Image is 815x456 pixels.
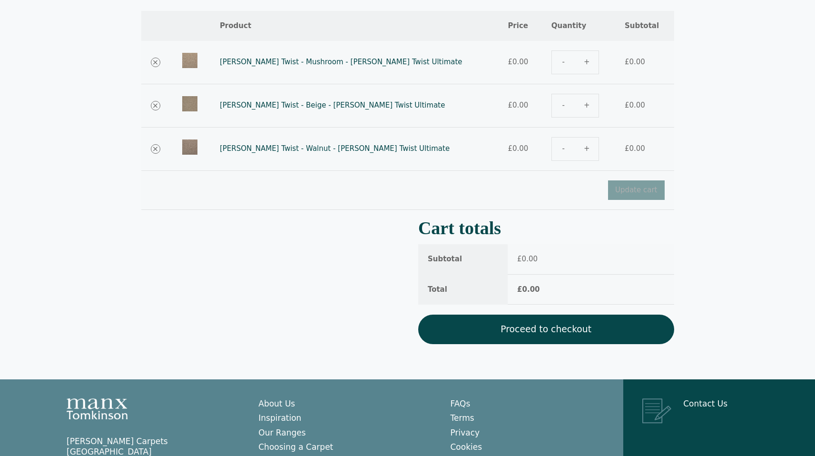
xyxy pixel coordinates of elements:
[625,144,629,153] span: £
[182,53,197,68] img: Tomkinson Twist - Mushroom
[517,255,538,263] bdi: 0.00
[418,244,508,275] th: Subtotal
[625,101,629,109] span: £
[220,101,445,109] a: [PERSON_NAME] Twist - Beige - [PERSON_NAME] Twist Ultimate
[418,221,674,235] h2: Cart totals
[151,144,160,154] a: Remove Tomkinson Twist - Walnut - Tomkinson Twist Ultimate from cart
[418,315,674,344] a: Proceed to checkout
[625,58,645,66] bdi: 0.00
[508,58,512,66] span: £
[418,275,508,305] th: Total
[258,428,305,437] a: Our Ranges
[258,442,333,452] a: Choosing a Carpet
[498,11,541,41] th: Price
[508,144,528,153] bdi: 0.00
[182,139,197,155] img: Tomkinson Twist - Walnut
[508,101,512,109] span: £
[151,58,160,67] a: Remove Tomkinson Twist - Mushroom - Tomkinson Twist Ultimate from cart
[151,101,160,110] a: Remove Tomkinson Twist - Beige - Tomkinson Twist Ultimate from cart
[608,180,665,200] button: Update cart
[625,58,629,66] span: £
[517,255,522,263] span: £
[210,11,499,41] th: Product
[508,144,512,153] span: £
[615,11,674,41] th: Subtotal
[451,442,482,452] a: Cookies
[67,398,128,419] img: Manx Tomkinson Logo
[182,96,197,111] img: Craven - Beige
[625,144,645,153] bdi: 0.00
[258,413,301,423] a: Inspiration
[542,11,615,41] th: Quantity
[258,399,295,408] a: About Us
[220,58,462,66] a: [PERSON_NAME] Twist - Mushroom - [PERSON_NAME] Twist Ultimate
[683,399,727,408] a: Contact Us
[451,399,471,408] a: FAQs
[508,58,528,66] bdi: 0.00
[517,285,522,294] span: £
[517,285,540,294] bdi: 0.00
[508,101,528,109] bdi: 0.00
[451,413,474,423] a: Terms
[451,428,480,437] a: Privacy
[625,101,645,109] bdi: 0.00
[220,144,450,153] a: [PERSON_NAME] Twist - Walnut - [PERSON_NAME] Twist Ultimate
